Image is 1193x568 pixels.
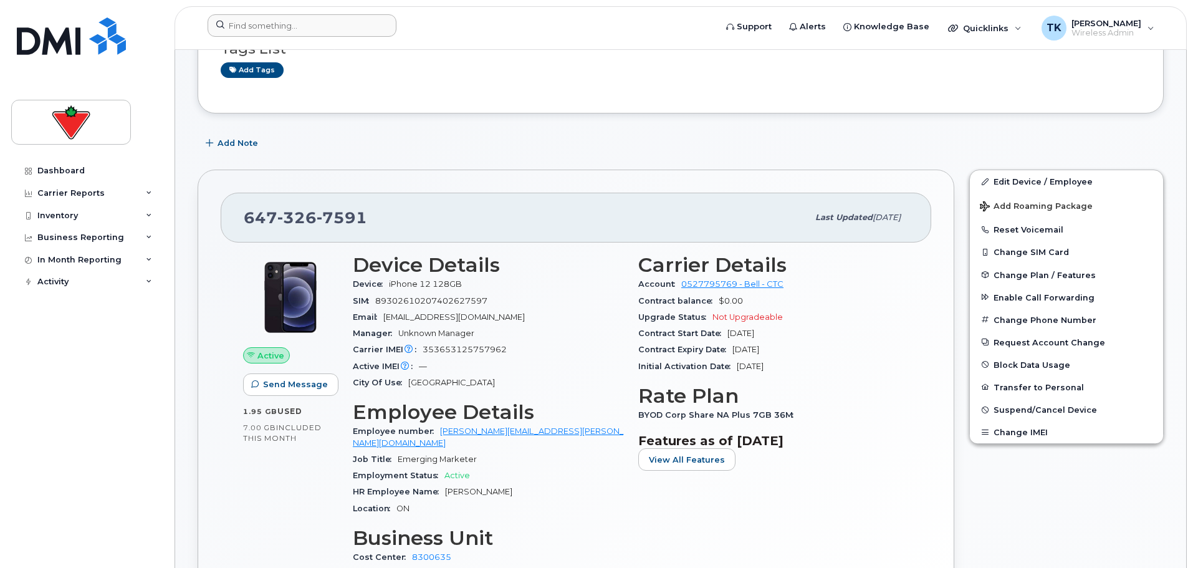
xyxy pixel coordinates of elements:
[389,279,462,289] span: iPhone 12 128GB
[970,264,1163,286] button: Change Plan / Features
[994,270,1096,279] span: Change Plan / Features
[873,213,901,222] span: [DATE]
[732,345,759,354] span: [DATE]
[1033,16,1163,41] div: Tatiana Kostenyuk
[970,218,1163,241] button: Reset Voicemail
[353,279,389,289] span: Device
[638,329,727,338] span: Contract Start Date
[681,279,783,289] a: 0527795769 - Bell - CTC
[970,398,1163,421] button: Suspend/Cancel Device
[737,362,764,371] span: [DATE]
[970,193,1163,218] button: Add Roaming Package
[353,296,375,306] span: SIM
[375,296,487,306] span: 89302610207402627597
[719,296,743,306] span: $0.00
[1071,28,1141,38] span: Wireless Admin
[712,312,783,322] span: Not Upgradeable
[970,331,1163,354] button: Request Account Change
[835,14,938,39] a: Knowledge Base
[638,362,737,371] span: Initial Activation Date
[970,421,1163,443] button: Change IMEI
[317,208,367,227] span: 7591
[398,455,477,464] span: Emerging Marketer
[353,378,408,387] span: City Of Use
[353,471,444,480] span: Employment Status
[353,312,383,322] span: Email
[353,487,445,496] span: HR Employee Name
[994,292,1095,302] span: Enable Call Forwarding
[257,350,284,362] span: Active
[198,132,269,155] button: Add Note
[353,504,396,513] span: Location
[638,279,681,289] span: Account
[244,208,367,227] span: 647
[970,286,1163,309] button: Enable Call Forwarding
[353,362,419,371] span: Active IMEI
[444,471,470,480] span: Active
[638,345,732,354] span: Contract Expiry Date
[970,309,1163,331] button: Change Phone Number
[980,201,1093,213] span: Add Roaming Package
[638,254,909,276] h3: Carrier Details
[445,487,512,496] span: [PERSON_NAME]
[396,504,410,513] span: ON
[970,376,1163,398] button: Transfer to Personal
[1047,21,1061,36] span: TK
[638,312,712,322] span: Upgrade Status
[243,373,338,396] button: Send Message
[353,426,623,447] a: [PERSON_NAME][EMAIL_ADDRESS][PERSON_NAME][DOMAIN_NAME]
[638,433,909,448] h3: Features as of [DATE]
[963,23,1009,33] span: Quicklinks
[970,354,1163,376] button: Block Data Usage
[419,362,427,371] span: —
[727,329,754,338] span: [DATE]
[737,21,772,33] span: Support
[353,527,623,549] h3: Business Unit
[638,296,719,306] span: Contract balance
[277,407,302,416] span: used
[221,62,284,78] a: Add tags
[398,329,474,338] span: Unknown Manager
[800,21,826,33] span: Alerts
[353,345,423,354] span: Carrier IMEI
[780,14,835,39] a: Alerts
[277,208,317,227] span: 326
[994,405,1097,415] span: Suspend/Cancel Device
[353,329,398,338] span: Manager
[815,213,873,222] span: Last updated
[1071,18,1141,28] span: [PERSON_NAME]
[218,137,258,149] span: Add Note
[353,455,398,464] span: Job Title
[412,552,451,562] a: 8300635
[408,378,495,387] span: [GEOGRAPHIC_DATA]
[243,423,276,432] span: 7.00 GB
[243,407,277,416] span: 1.95 GB
[638,385,909,407] h3: Rate Plan
[253,260,328,335] img: iPhone_12.jpg
[208,14,396,37] input: Find something...
[353,552,412,562] span: Cost Center
[854,21,929,33] span: Knowledge Base
[970,241,1163,263] button: Change SIM Card
[353,401,623,423] h3: Employee Details
[353,254,623,276] h3: Device Details
[243,423,322,443] span: included this month
[221,41,1141,57] h3: Tags List
[383,312,525,322] span: [EMAIL_ADDRESS][DOMAIN_NAME]
[423,345,507,354] span: 353653125757962
[353,426,440,436] span: Employee number
[970,170,1163,193] a: Edit Device / Employee
[638,448,735,471] button: View All Features
[717,14,780,39] a: Support
[263,378,328,390] span: Send Message
[649,454,725,466] span: View All Features
[939,16,1030,41] div: Quicklinks
[638,410,800,420] span: BYOD Corp Share NA Plus 7GB 36M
